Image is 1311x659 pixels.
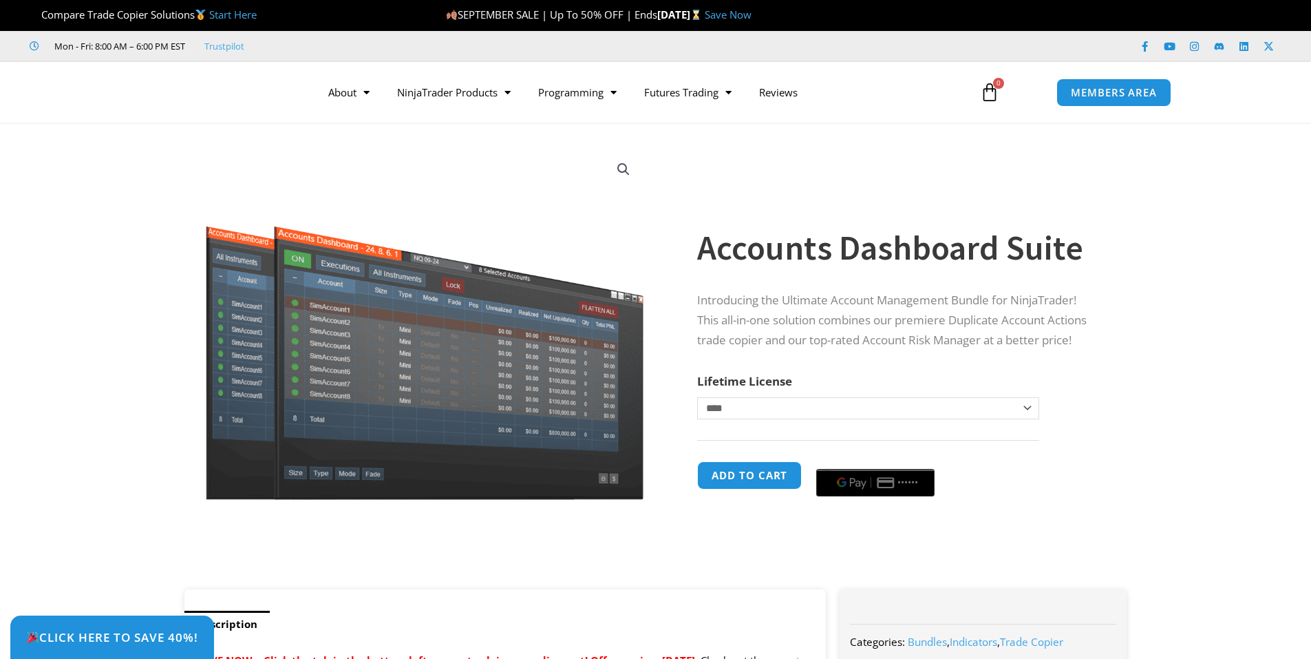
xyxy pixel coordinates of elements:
img: ⌛ [691,10,701,20]
button: Add to cart [697,461,802,490]
strong: [DATE] [657,8,705,21]
a: Save Now [705,8,752,21]
iframe: Secure payment input frame [813,459,937,461]
a: 🎉Click Here to save 40%! [10,616,214,659]
span: Click Here to save 40%! [26,631,198,643]
a: MEMBERS AREA [1056,79,1171,107]
span: Compare Trade Copier Solutions [30,8,257,21]
img: 🍂 [447,10,457,20]
a: NinjaTrader Products [383,76,524,108]
a: Programming [524,76,630,108]
a: View full-screen image gallery [611,157,636,182]
a: 0 [959,72,1020,112]
p: Introducing the Ultimate Account Management Bundle for NinjaTrader! This all-in-one solution comb... [697,291,1099,351]
label: Lifetime License [697,373,792,389]
a: Start Here [209,8,257,21]
a: Clear options [697,426,718,436]
span: MEMBERS AREA [1071,87,1157,98]
span: 0 [993,78,1004,89]
span: Mon - Fri: 8:00 AM – 6:00 PM EST [51,38,185,54]
a: Reviews [745,76,811,108]
img: 🏆 [30,10,41,20]
button: Buy with GPay [816,469,935,496]
a: Trustpilot [204,38,244,54]
img: 🥇 [195,10,206,20]
text: •••••• [898,478,919,488]
nav: Menu [315,76,964,108]
img: LogoAI | Affordable Indicators – NinjaTrader [140,67,288,117]
img: Screenshot 2024-08-26 155710eeeee [204,147,646,500]
a: Futures Trading [630,76,745,108]
a: About [315,76,383,108]
span: SEPTEMBER SALE | Up To 50% OFF | Ends [446,8,657,21]
img: 🎉 [27,631,39,643]
h1: Accounts Dashboard Suite [697,224,1099,272]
